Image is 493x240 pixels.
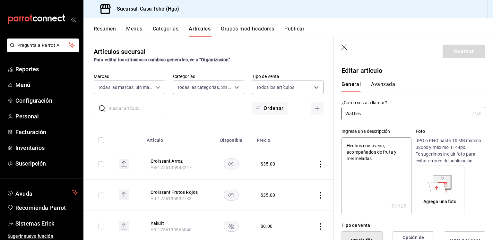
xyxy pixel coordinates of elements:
[15,96,78,105] span: Configuración
[4,47,79,53] a: Pregunta a Parrot AI
[151,220,202,227] button: edit-product-location
[210,128,253,149] th: Disponible
[221,26,274,37] button: Grupos modificadores
[252,74,324,79] label: Tipo de venta
[317,223,324,230] button: actions
[317,192,324,199] button: actions
[153,26,179,37] button: Categorías
[15,65,78,73] span: Reportes
[151,227,192,232] span: AR-1756130566040
[417,167,463,213] div: Agrega una foto
[371,81,395,92] button: Avanzada
[112,5,179,13] h3: Sucursal: Casa Töhö (Hgo)
[94,74,165,79] label: Marcas
[15,128,78,136] span: Facturación
[151,158,202,164] button: edit-product-location
[342,81,361,92] button: General
[177,84,233,90] span: Todas las categorías, Sin categoría
[143,128,210,149] th: Artículo
[94,57,231,62] strong: Para editar los artículos o cambios generales, ve a “Organización”.
[15,189,70,196] span: Ayuda
[416,128,485,135] p: Foto
[261,223,272,229] div: $ 0.00
[416,137,485,164] p: JPG o PNG hasta 10 MB mínimo 320px y máximo 1144px. Te sugerimos incluir foto para evitar errores...
[94,26,116,37] button: Resumen
[284,26,304,37] button: Publicar
[224,159,239,169] button: availability-product
[317,161,324,167] button: actions
[252,102,287,115] button: Ordenar
[253,128,299,149] th: Precio
[342,100,485,105] label: ¿Cómo se va a llamar?
[342,66,485,75] p: Editar artículo
[189,26,211,37] button: Artículos
[71,17,76,22] button: open_drawer_menu
[471,110,481,117] div: 7 /40
[15,203,78,212] span: Recomienda Parrot
[7,39,79,52] button: Pregunta a Parrot AI
[15,81,78,89] span: Menú
[391,203,406,209] div: 51 /125
[173,74,245,79] label: Categorías
[17,42,69,49] span: Pregunta a Parrot AI
[8,233,78,240] span: Sugerir nueva función
[126,26,142,37] button: Menús
[15,219,78,228] span: Sistemas Erick
[151,189,202,195] button: edit-product-location
[15,159,78,168] span: Suscripción
[261,192,275,198] div: $ 35.00
[342,128,411,135] div: Ingresa una descripción
[108,102,165,115] input: Buscar artículo
[151,165,192,170] span: AR-1756135943217
[256,84,294,90] span: Todos los artículos
[423,198,457,205] div: Agrega una foto
[94,47,145,56] div: Artículos sucursal
[98,84,153,90] span: Todas las marcas, Sin marca
[151,196,192,201] span: AR-1756135832733
[342,81,478,92] div: navigation tabs
[94,26,493,37] div: navigation tabs
[224,221,239,232] button: availability-product
[261,161,275,167] div: $ 35.00
[342,222,485,229] div: Tipo de venta
[224,190,239,201] button: availability-product
[15,112,78,121] span: Personal
[15,143,78,152] span: Inventarios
